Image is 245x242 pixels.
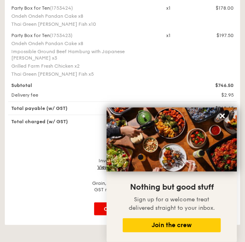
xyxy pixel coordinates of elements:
[11,71,156,77] div: Thai Green [PERSON_NAME] Fish x5
[216,32,234,39] div: $197.50
[8,180,237,193] div: Grain, [STREET_ADDRESS] GST reg no: 201332903E
[11,63,156,69] div: Grilled Farm Fresh Chicken x2
[107,108,237,172] img: DSC07876-Edit02-Large.jpeg
[123,218,221,232] button: Join the crew
[161,105,239,112] div: $749.45
[161,82,239,89] div: $746.50
[11,21,156,27] div: Thai Green [PERSON_NAME] Fish x10
[94,203,151,215] button: Cancel order
[11,105,68,111] span: Total payable (w/ GST)
[6,82,161,89] div: Subtotal
[50,33,72,38] span: (1753423)
[166,32,171,39] div: x1
[11,13,156,19] div: Ondeh Ondeh Pandan Cake x8
[6,118,161,125] div: Total charged (w/ GST)
[97,164,148,170] a: View printable version
[129,196,215,211] span: Sign up for a welcome treat delivered straight to your inbox.
[6,92,161,98] div: Delivery fee
[11,5,156,11] div: Party Box for Ten
[130,182,214,192] span: Nothing but good stuff
[8,157,237,170] div: Invoice date: [DATE]
[161,92,239,98] div: $2.95
[166,5,171,11] div: x1
[216,5,234,11] div: $178.00
[216,110,229,122] button: Close
[11,48,156,61] div: Impossible Ground Beef Hamburg with Japanese [PERSON_NAME] x3
[11,32,156,39] div: Party Box for Ten
[11,40,156,47] div: Ondeh Ondeh Pandan Cake x8
[50,5,73,11] span: (1753424)
[8,132,237,138] div: MasterCard ending with 6141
